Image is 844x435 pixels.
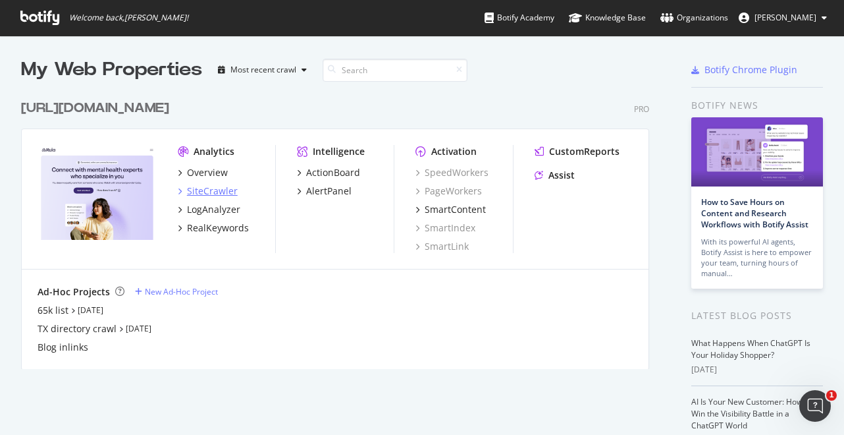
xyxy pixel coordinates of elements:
div: SiteCrawler [187,185,238,198]
span: 1 [826,390,837,401]
img: How to Save Hours on Content and Research Workflows with Botify Assist [691,117,823,187]
input: Search [323,59,467,82]
button: Most recent crawl [213,59,312,80]
div: With its powerful AI agents, Botify Assist is here to empower your team, turning hours of manual… [701,237,813,279]
a: SmartContent [415,203,486,216]
div: My Web Properties [21,57,202,83]
div: RealKeywords [187,221,249,235]
a: SpeedWorkers [415,166,488,179]
a: How to Save Hours on Content and Research Workflows with Botify Assist [701,196,808,230]
div: ActionBoard [306,166,360,179]
a: 65k list [38,304,68,317]
a: New Ad-Hoc Project [135,286,218,297]
div: Botify Academy [485,11,554,24]
a: [DATE] [126,323,151,334]
a: CustomReports [535,145,620,158]
a: RealKeywords [178,221,249,235]
div: [DATE] [691,364,823,376]
a: SiteCrawler [178,185,238,198]
a: AI Is Your New Customer: How to Win the Visibility Battle in a ChatGPT World [691,396,812,431]
div: CustomReports [549,145,620,158]
div: AlertPanel [306,185,352,198]
a: PageWorkers [415,185,482,198]
a: What Happens When ChatGPT Is Your Holiday Shopper? [691,337,810,361]
div: Activation [431,145,477,158]
div: Botify news [691,98,823,113]
div: [URL][DOMAIN_NAME] [21,99,169,118]
div: SmartContent [425,203,486,216]
div: Knowledge Base [569,11,646,24]
div: Assist [548,169,575,182]
a: Botify Chrome Plugin [691,63,797,76]
span: Welcome back, [PERSON_NAME] ! [69,13,188,23]
img: https://www.rula.com/ [38,145,157,241]
a: Overview [178,166,228,179]
div: Most recent crawl [230,66,296,74]
a: [URL][DOMAIN_NAME] [21,99,174,118]
div: New Ad-Hoc Project [145,286,218,297]
div: Latest Blog Posts [691,308,823,323]
div: Organizations [660,11,728,24]
a: Blog inlinks [38,341,88,354]
a: SmartLink [415,240,469,253]
a: ActionBoard [297,166,360,179]
div: Analytics [194,145,234,158]
button: [PERSON_NAME] [728,7,837,28]
div: grid [21,83,660,369]
div: LogAnalyzer [187,203,240,216]
a: [DATE] [78,304,103,316]
a: SmartIndex [415,221,475,235]
a: TX directory crawl [38,322,117,335]
span: Nick Schurk [754,12,816,23]
iframe: Intercom live chat [799,390,831,422]
div: Botify Chrome Plugin [704,63,797,76]
a: LogAnalyzer [178,203,240,216]
a: AlertPanel [297,185,352,198]
div: Intelligence [313,145,365,158]
a: Assist [535,169,575,182]
div: Pro [634,103,649,115]
div: Overview [187,166,228,179]
div: Ad-Hoc Projects [38,285,110,299]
